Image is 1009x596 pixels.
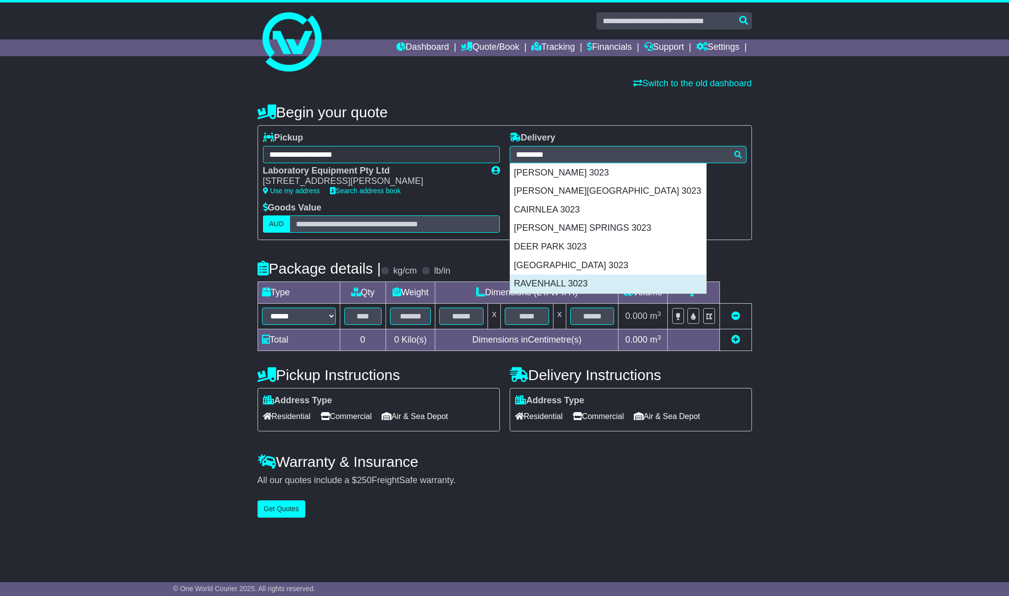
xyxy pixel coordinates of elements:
div: CAIRNLEA 3023 [510,201,706,219]
label: Address Type [515,395,585,406]
typeahead: Please provide city [510,146,747,163]
span: m [650,311,661,321]
h4: Begin your quote [258,104,752,120]
span: 0 [394,335,399,345]
span: 0.000 [625,311,648,321]
div: [PERSON_NAME] SPRINGS 3023 [510,219,706,238]
span: Air & Sea Depot [634,409,700,424]
td: Dimensions in Centimetre(s) [435,329,618,351]
a: Financials [587,39,632,56]
h4: Package details | [258,260,381,277]
td: Dimensions (L x W x H) [435,282,618,304]
button: Get Quotes [258,500,306,518]
td: Type [258,282,340,304]
label: AUD [263,215,291,233]
a: Search address book [330,187,401,195]
td: 0 [340,329,386,351]
label: Delivery [510,133,555,143]
div: Laboratory Equipment Pty Ltd [263,166,482,176]
td: x [488,304,501,329]
a: Dashboard [396,39,449,56]
h4: Delivery Instructions [510,367,752,383]
span: Air & Sea Depot [382,409,448,424]
div: DEER PARK 3023 [510,238,706,256]
label: Goods Value [263,203,322,213]
span: Residential [515,409,563,424]
div: RAVENHALL 3023 [510,275,706,293]
div: [GEOGRAPHIC_DATA] 3023 [510,256,706,275]
label: Pickup [263,133,303,143]
a: Add new item [731,335,740,345]
td: Qty [340,282,386,304]
a: Support [644,39,684,56]
label: Address Type [263,395,332,406]
span: m [650,335,661,345]
td: Kilo(s) [386,329,435,351]
h4: Pickup Instructions [258,367,500,383]
span: 250 [357,475,372,485]
a: Tracking [531,39,575,56]
div: [STREET_ADDRESS][PERSON_NAME] [263,176,482,187]
div: All our quotes include a $ FreightSafe warranty. [258,475,752,486]
span: Commercial [321,409,372,424]
a: Settings [696,39,740,56]
a: Use my address [263,187,320,195]
div: [PERSON_NAME][GEOGRAPHIC_DATA] 3023 [510,182,706,201]
td: x [553,304,566,329]
div: [PERSON_NAME] 3023 [510,164,706,182]
sup: 3 [657,334,661,341]
span: Residential [263,409,311,424]
span: © One World Courier 2025. All rights reserved. [173,585,316,593]
a: Remove this item [731,311,740,321]
label: lb/in [434,266,450,277]
sup: 3 [657,310,661,317]
a: Quote/Book [461,39,519,56]
td: Weight [386,282,435,304]
label: kg/cm [393,266,417,277]
td: Total [258,329,340,351]
h4: Warranty & Insurance [258,454,752,470]
span: 0.000 [625,335,648,345]
a: Switch to the old dashboard [633,78,751,88]
span: Commercial [573,409,624,424]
